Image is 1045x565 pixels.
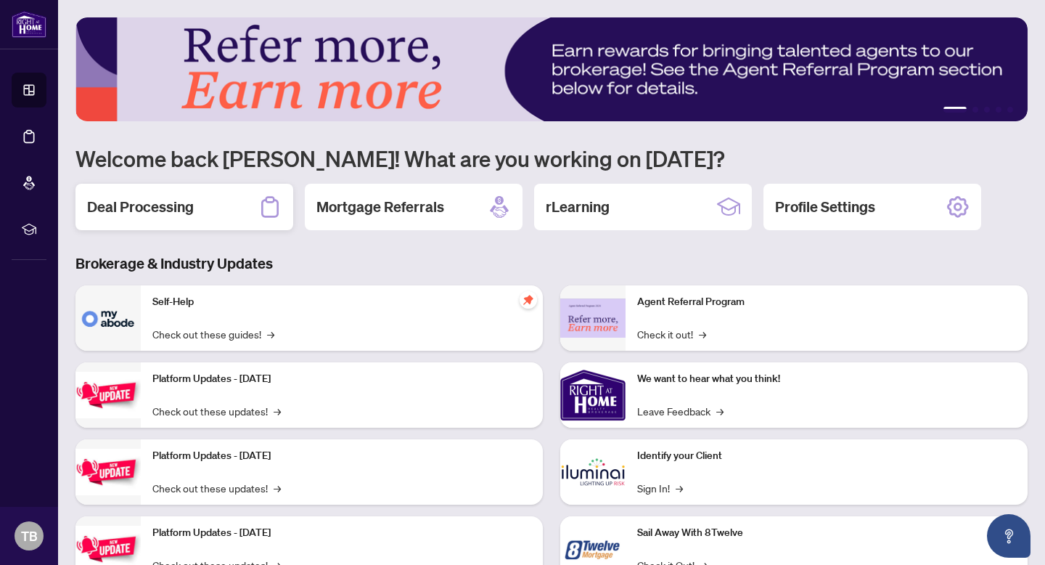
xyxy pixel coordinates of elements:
[87,197,194,217] h2: Deal Processing
[637,403,724,419] a: Leave Feedback→
[984,107,990,113] button: 3
[637,294,1016,310] p: Agent Referral Program
[560,298,626,338] img: Agent Referral Program
[987,514,1030,558] button: Open asap
[637,525,1016,541] p: Sail Away With 8Twelve
[699,326,706,342] span: →
[637,448,1016,464] p: Identify your Client
[637,480,683,496] a: Sign In!→
[267,326,274,342] span: →
[12,11,46,38] img: logo
[152,326,274,342] a: Check out these guides!→
[21,526,38,546] span: TB
[152,371,531,387] p: Platform Updates - [DATE]
[152,525,531,541] p: Platform Updates - [DATE]
[996,107,1001,113] button: 4
[274,403,281,419] span: →
[152,480,281,496] a: Check out these updates!→
[75,285,141,351] img: Self-Help
[274,480,281,496] span: →
[943,107,967,113] button: 1
[972,107,978,113] button: 2
[75,253,1028,274] h3: Brokerage & Industry Updates
[546,197,610,217] h2: rLearning
[316,197,444,217] h2: Mortgage Referrals
[560,362,626,428] img: We want to hear what you think!
[75,372,141,418] img: Platform Updates - July 21, 2025
[676,480,683,496] span: →
[75,17,1028,121] img: Slide 0
[560,439,626,505] img: Identify your Client
[152,294,531,310] p: Self-Help
[1007,107,1013,113] button: 5
[520,291,537,309] span: pushpin
[637,326,706,342] a: Check it out!→
[152,448,531,464] p: Platform Updates - [DATE]
[75,449,141,495] img: Platform Updates - July 8, 2025
[716,403,724,419] span: →
[775,197,875,217] h2: Profile Settings
[75,145,1028,172] h1: Welcome back [PERSON_NAME]! What are you working on [DATE]?
[637,371,1016,387] p: We want to hear what you think!
[152,403,281,419] a: Check out these updates!→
